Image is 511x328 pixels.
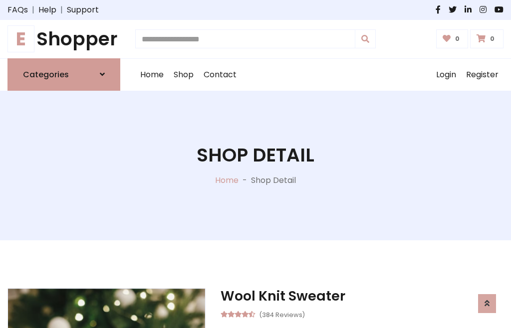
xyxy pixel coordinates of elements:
[7,4,28,16] a: FAQs
[436,29,469,48] a: 0
[215,174,239,186] a: Home
[7,28,120,50] a: EShopper
[7,28,120,50] h1: Shopper
[23,70,69,79] h6: Categories
[169,59,199,91] a: Shop
[197,144,314,166] h1: Shop Detail
[221,288,504,304] h3: Wool Knit Sweater
[461,59,504,91] a: Register
[67,4,99,16] a: Support
[259,308,305,320] small: (384 Reviews)
[135,59,169,91] a: Home
[239,174,251,186] p: -
[56,4,67,16] span: |
[453,34,462,43] span: 0
[488,34,497,43] span: 0
[470,29,504,48] a: 0
[251,174,296,186] p: Shop Detail
[7,25,34,52] span: E
[38,4,56,16] a: Help
[199,59,242,91] a: Contact
[28,4,38,16] span: |
[7,58,120,91] a: Categories
[431,59,461,91] a: Login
